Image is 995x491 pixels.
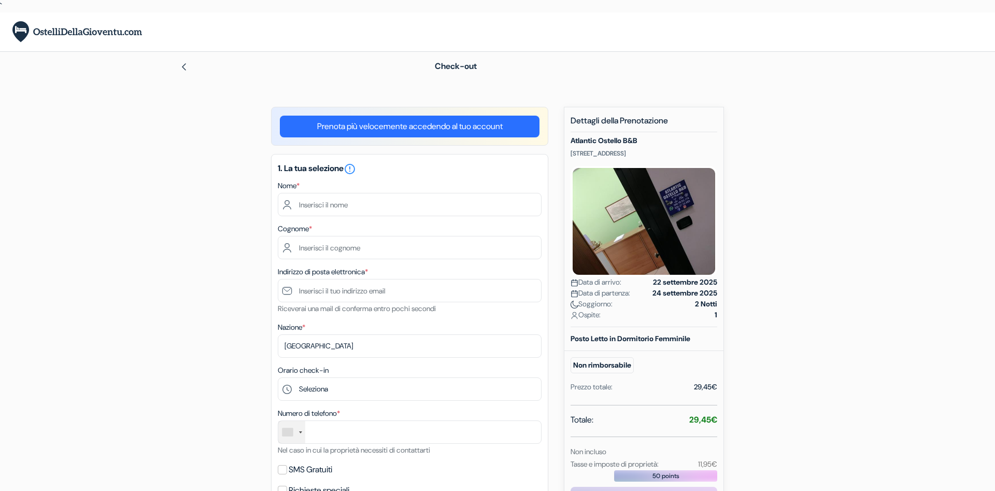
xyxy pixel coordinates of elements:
[571,310,601,320] span: Ospite:
[278,445,430,455] small: Nel caso in cui la proprietà necessiti di contattarti
[695,299,717,310] strong: 2 Notti
[653,277,717,288] strong: 22 settembre 2025
[571,288,630,299] span: Data di partenza:
[571,334,690,343] b: Posto Letto in Dormitorio Femminile
[278,223,312,234] label: Cognome
[278,304,436,313] small: Riceverai una mail di conferma entro pochi secondi
[278,180,300,191] label: Nome
[180,63,188,71] img: left_arrow.svg
[571,414,593,426] span: Totale:
[278,365,329,376] label: Orario check-in
[571,382,613,392] div: Prezzo totale:
[278,279,542,302] input: Inserisci il tuo indirizzo email
[344,163,356,174] a: error_outline
[571,299,613,310] span: Soggiorno:
[344,163,356,175] i: error_outline
[652,471,679,481] span: 50 points
[571,116,717,132] h5: Dettagli della Prenotazione
[278,193,542,216] input: Inserisci il nome
[571,357,634,373] small: Non rimborsabile
[652,288,717,299] strong: 24 settembre 2025
[278,322,305,333] label: Nazione
[571,301,578,308] img: moon.svg
[278,236,542,259] input: Inserisci il cognome
[694,382,717,392] div: 29,45€
[571,277,621,288] span: Data di arrivo:
[571,459,659,469] small: Tasse e imposte di proprietà:
[435,61,477,72] span: Check-out
[278,408,340,419] label: Numero di telefono
[278,266,368,277] label: Indirizzo di posta elettronica
[715,310,717,320] strong: 1
[12,21,142,43] img: OstelliDellaGioventu.com
[571,149,717,158] p: [STREET_ADDRESS]
[280,116,539,137] a: Prenota più velocemente accedendo al tuo account
[571,290,578,298] img: calendar.svg
[571,136,717,145] h5: Atlantic Ostello B&B
[571,447,606,456] small: Non incluso
[571,312,578,319] img: user_icon.svg
[278,163,542,175] h5: 1. La tua selezione
[289,462,332,477] label: SMS Gratuiti
[689,414,717,425] strong: 29,45€
[698,459,717,469] small: 11,95€
[571,279,578,287] img: calendar.svg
